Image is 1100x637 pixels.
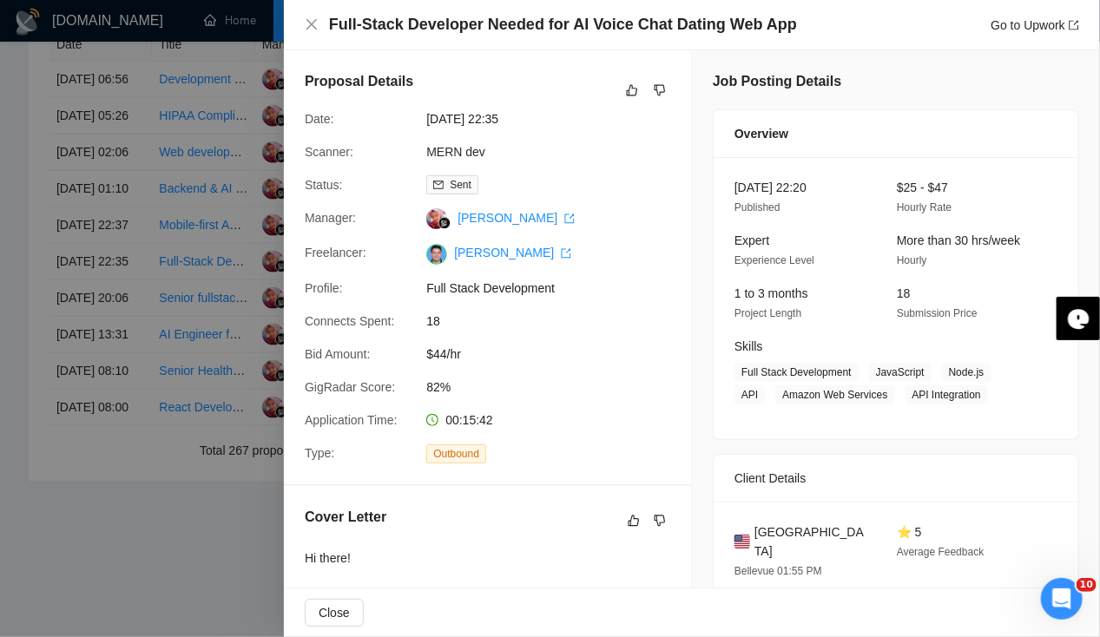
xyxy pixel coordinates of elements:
span: [DATE] 22:20 [734,181,807,194]
span: Profile: [305,281,343,295]
span: Application Time: [305,413,398,427]
h4: Full-Stack Developer Needed for AI Voice Chat Dating Web App [329,14,797,36]
button: like [622,80,642,101]
span: Outbound [426,444,486,463]
button: dislike [649,510,670,531]
span: Skills [734,339,763,353]
span: $44/hr [426,345,687,364]
button: Close [305,599,364,627]
button: dislike [649,80,670,101]
span: close [305,17,319,31]
span: Overview [734,124,788,143]
a: [PERSON_NAME] export [458,211,575,225]
span: Freelancer: [305,246,366,259]
span: GigRadar Score: [305,380,395,394]
span: Date: [305,112,333,126]
span: 82% [426,378,687,397]
span: export [1069,20,1079,30]
span: More than 30 hrs/week [897,233,1020,247]
span: ⭐ 5 [897,525,922,539]
span: Hourly Rate [897,201,952,213]
span: like [626,83,638,97]
iframe: Intercom live chat [1041,578,1083,620]
img: c1xPIZKCd_5qpVW3p9_rL3BM5xnmTxF9N55oKzANS0DJi4p2e9ZOzoRW-Ms11vJalQ [426,244,447,265]
span: API Integration [906,385,988,404]
span: like [628,514,640,528]
span: Published [734,201,781,213]
span: Hourly [897,254,927,266]
span: export [564,213,575,224]
span: Amazon Web Services [775,385,894,404]
span: 1 to 3 months [734,286,808,300]
span: Connects Spent: [305,314,395,328]
div: Client Details [734,455,1057,502]
span: JavaScript [869,363,932,382]
span: Expert [734,233,769,247]
span: mail [433,180,444,190]
span: 00:15:42 [445,413,493,427]
span: Submission Price [897,307,978,319]
span: Manager: [305,211,356,225]
span: Bellevue 01:55 PM [734,565,822,577]
span: Project Length [734,307,801,319]
span: Average Feedback [897,546,985,558]
span: Close [319,603,350,622]
button: Close [305,17,319,32]
h5: Cover Letter [305,507,386,528]
span: [GEOGRAPHIC_DATA] [754,522,869,561]
span: Experience Level [734,254,814,266]
span: Full Stack Development [426,279,687,298]
span: Status: [305,178,343,192]
img: 🇺🇸 [734,532,750,551]
span: Scanner: [305,145,353,159]
span: dislike [654,83,666,97]
span: Bid Amount: [305,347,371,361]
h5: Proposal Details [305,71,413,92]
a: MERN dev [426,145,485,159]
a: Go to Upworkexport [991,18,1079,32]
span: Full Stack Development [734,363,859,382]
h5: Job Posting Details [713,71,841,92]
span: 10 [1077,578,1097,592]
span: API [734,385,765,404]
span: 18 [426,312,687,331]
a: [PERSON_NAME] export [454,246,571,259]
span: [DATE] 22:35 [426,109,687,128]
span: Type: [305,446,334,460]
span: Sent [450,179,471,191]
span: Node.js [942,363,991,382]
button: like [623,510,644,531]
span: export [561,248,571,259]
span: 18 [897,286,911,300]
span: $25 - $47 [897,181,948,194]
img: gigradar-bm.png [438,217,451,229]
span: dislike [654,514,666,528]
span: clock-circle [426,414,438,426]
